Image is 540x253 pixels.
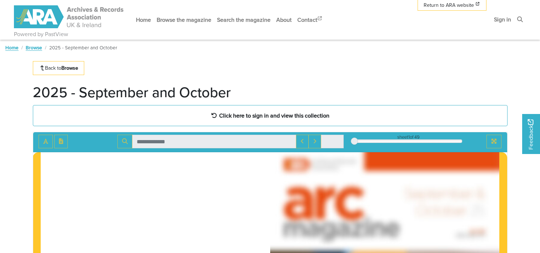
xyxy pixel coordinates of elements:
strong: Click here to sign in and view this collection [219,111,329,119]
span: 2025 - September and October [49,44,117,51]
a: Home [133,10,154,29]
button: Previous Match [296,135,309,148]
button: Toggle text selection (Alt+T) [39,135,53,148]
a: Back toBrowse [33,61,85,75]
a: Home [5,44,19,51]
a: Powered by PastView [14,30,68,39]
img: ARA - ARC Magazine | Powered by PastView [14,5,125,28]
a: Browse [26,44,42,51]
a: Browse the magazine [154,10,214,29]
span: 1 [408,134,410,140]
span: Feedback [526,119,535,149]
h1: 2025 - September and October [33,84,231,101]
a: Contact [294,10,326,29]
button: Next Match [308,135,321,148]
a: About [273,10,294,29]
div: sheet of 49 [354,134,462,140]
a: Sign in [491,10,514,29]
input: Search for [132,135,296,148]
button: Search [117,135,132,148]
button: Full screen mode [486,135,501,148]
a: Would you like to provide feedback? [522,114,540,154]
a: Search the magazine [214,10,273,29]
span: Return to ARA website [424,1,474,9]
a: Click here to sign in and view this collection [33,105,508,126]
button: Open transcription window [54,135,68,148]
a: ARA - ARC Magazine | Powered by PastView logo [14,1,125,33]
strong: Browse [61,64,78,71]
